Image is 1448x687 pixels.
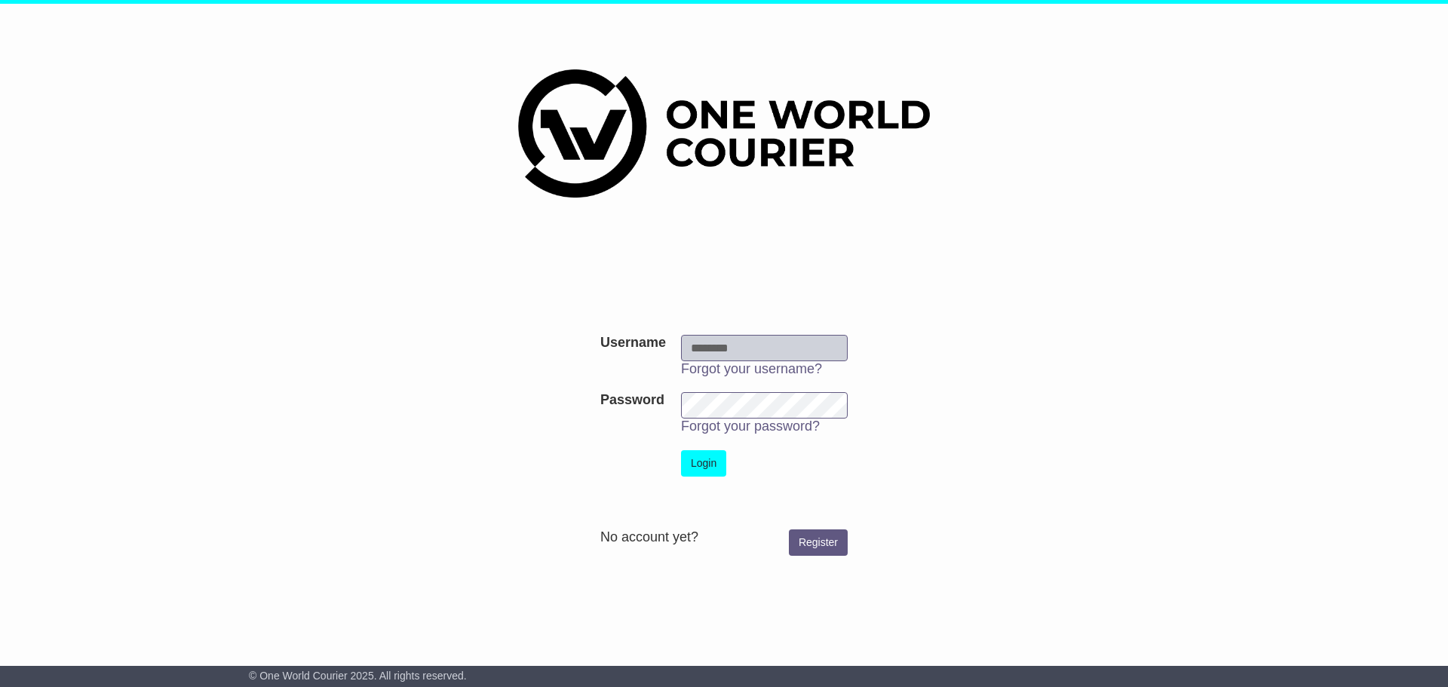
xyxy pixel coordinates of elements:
[789,529,848,556] a: Register
[518,69,930,198] img: One World
[681,450,726,477] button: Login
[681,419,820,434] a: Forgot your password?
[681,361,822,376] a: Forgot your username?
[600,335,666,351] label: Username
[249,670,467,682] span: © One World Courier 2025. All rights reserved.
[600,392,664,409] label: Password
[600,529,848,546] div: No account yet?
